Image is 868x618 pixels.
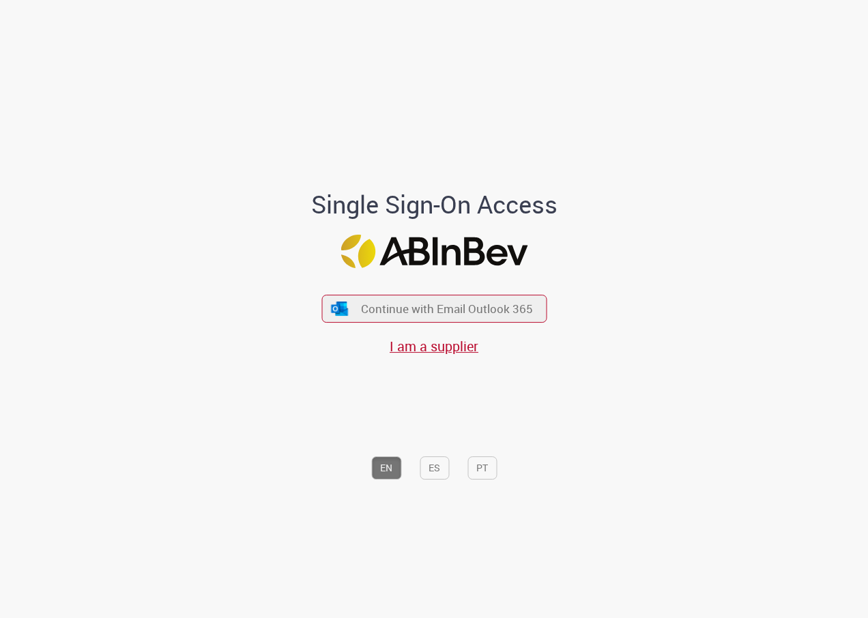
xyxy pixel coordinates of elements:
a: I am a supplier [390,337,478,355]
h1: Single Sign-On Access [245,191,624,218]
button: ícone Azure/Microsoft 360 Continue with Email Outlook 365 [321,295,547,323]
button: EN [371,456,401,480]
img: Logo ABInBev [341,235,527,268]
img: ícone Azure/Microsoft 360 [330,301,349,316]
span: Continue with Email Outlook 365 [361,301,533,317]
button: PT [467,456,497,480]
button: ES [420,456,449,480]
